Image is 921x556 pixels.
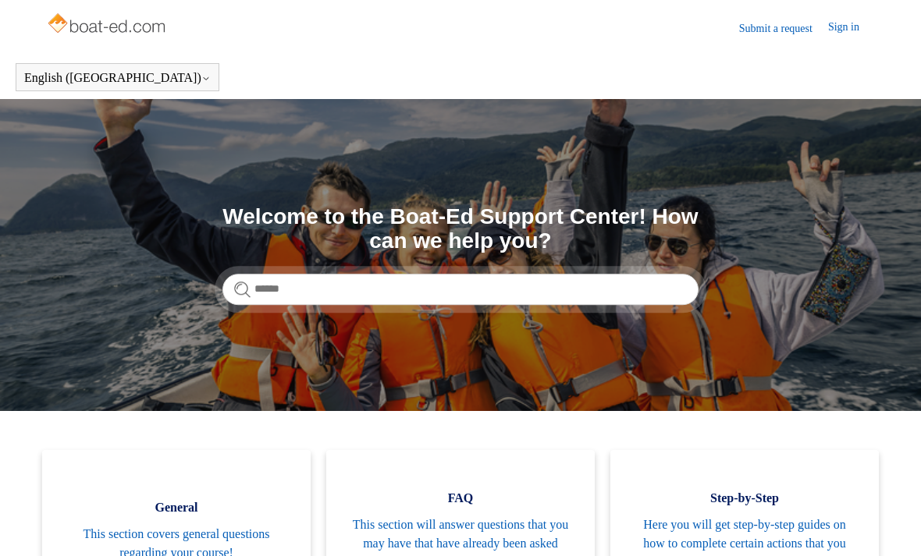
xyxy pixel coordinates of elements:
[222,205,699,253] h1: Welcome to the Boat-Ed Support Center! How can we help you?
[869,504,909,544] div: Live chat
[46,9,170,41] img: Boat-Ed Help Center home page
[222,274,699,305] input: Search
[828,19,875,37] a: Sign in
[739,20,828,37] a: Submit a request
[634,489,855,508] span: Step-by-Step
[350,489,571,508] span: FAQ
[24,71,211,85] button: English ([GEOGRAPHIC_DATA])
[66,498,287,517] span: General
